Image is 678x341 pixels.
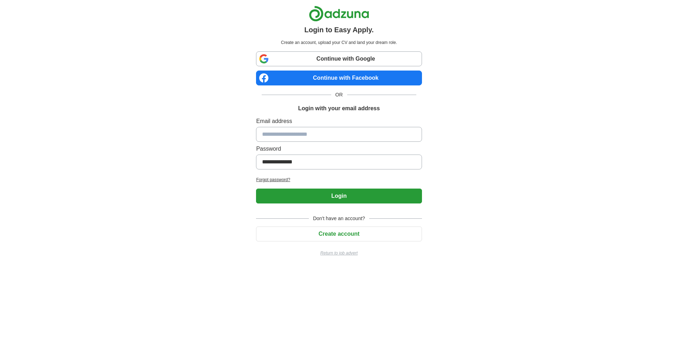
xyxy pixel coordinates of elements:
p: Create an account, upload your CV and land your dream role. [257,39,420,46]
a: Forgot password? [256,177,422,183]
a: Return to job advert [256,250,422,256]
img: Adzuna logo [309,6,369,22]
span: OR [331,91,347,99]
a: Create account [256,231,422,237]
button: Login [256,189,422,203]
h1: Login to Easy Apply. [304,24,374,35]
span: Don't have an account? [309,215,369,222]
label: Password [256,145,422,153]
button: Create account [256,227,422,241]
label: Email address [256,117,422,125]
h1: Login with your email address [298,104,380,113]
a: Continue with Google [256,51,422,66]
a: Continue with Facebook [256,71,422,85]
